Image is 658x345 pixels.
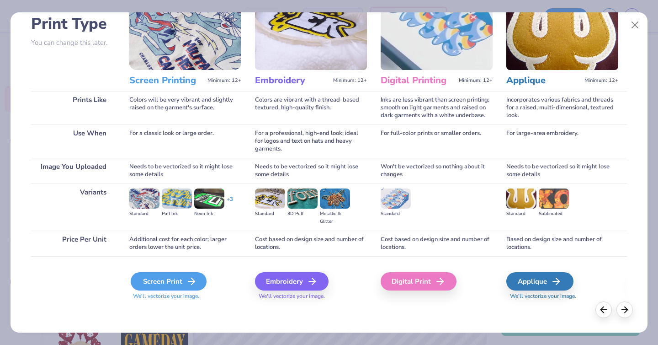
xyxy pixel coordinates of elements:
div: 3D Puff [287,210,318,218]
img: Standard [381,189,411,209]
div: Cost based on design size and number of locations. [381,231,493,256]
span: Minimum: 12+ [333,77,367,84]
div: Won't be vectorized so nothing about it changes [381,158,493,183]
div: For full-color prints or smaller orders. [381,124,493,158]
div: Sublimated [539,210,569,218]
div: Needs to be vectorized so it might lose some details [129,158,241,183]
span: Minimum: 12+ [459,77,493,84]
div: Cost based on design size and number of locations. [255,231,367,256]
span: Minimum: 12+ [584,77,618,84]
div: Standard [255,210,285,218]
div: For a professional, high-end look; ideal for logos and text on hats and heavy garments. [255,124,367,158]
div: Inks are less vibrant than screen printing; smooth on light garments and raised on dark garments ... [381,91,493,124]
h3: Applique [506,75,581,86]
div: Additional cost for each color; larger orders lower the unit price. [129,231,241,256]
div: For large-area embroidery. [506,124,618,158]
h3: Embroidery [255,75,329,86]
h3: Screen Printing [129,75,204,86]
div: Needs to be vectorized so it might lose some details [255,158,367,183]
h3: Digital Printing [381,75,455,86]
div: Standard [506,210,536,218]
img: Puff Ink [162,189,192,209]
div: Incorporates various fabrics and threads for a raised, multi-dimensional, textured look. [506,91,618,124]
span: We'll vectorize your image. [255,292,367,300]
span: Minimum: 12+ [207,77,241,84]
div: Standard [129,210,159,218]
span: We'll vectorize your image. [129,292,241,300]
div: Embroidery [255,272,329,291]
div: Based on design size and number of locations. [506,231,618,256]
p: You can change this later. [31,39,116,47]
img: Neon Ink [194,189,224,209]
div: Metallic & Glitter [320,210,350,226]
div: Standard [381,210,411,218]
div: Neon Ink [194,210,224,218]
img: Standard [255,189,285,209]
div: Needs to be vectorized so it might lose some details [506,158,618,183]
img: Sublimated [539,189,569,209]
div: + 3 [227,195,233,211]
div: Puff Ink [162,210,192,218]
img: Standard [506,189,536,209]
div: Price Per Unit [31,231,116,256]
div: Use When [31,124,116,158]
button: Close [626,16,644,34]
div: Colors will be very vibrant and slightly raised on the garment's surface. [129,91,241,124]
div: Image You Uploaded [31,158,116,183]
div: Screen Print [131,272,207,291]
div: Variants [31,183,116,231]
img: Standard [129,189,159,209]
div: Prints Like [31,91,116,124]
div: Digital Print [381,272,456,291]
div: For a classic look or large order. [129,124,241,158]
img: Metallic & Glitter [320,189,350,209]
img: 3D Puff [287,189,318,209]
span: We'll vectorize your image. [506,292,618,300]
div: Colors are vibrant with a thread-based textured, high-quality finish. [255,91,367,124]
div: Applique [506,272,573,291]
